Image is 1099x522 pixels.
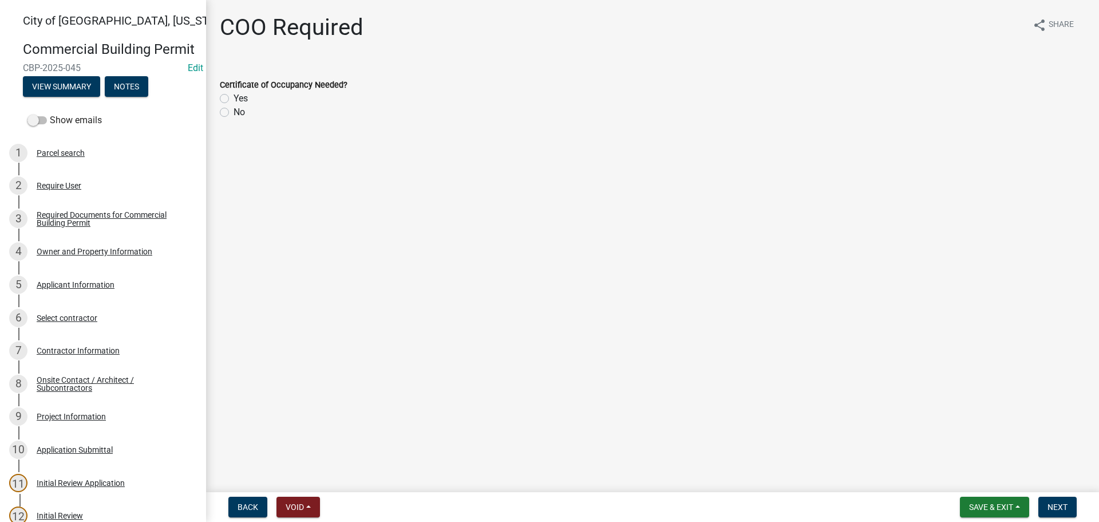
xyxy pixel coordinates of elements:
[37,149,85,157] div: Parcel search
[9,276,27,294] div: 5
[37,512,83,520] div: Initial Review
[9,144,27,162] div: 1
[1023,14,1083,36] button: shareShare
[9,375,27,393] div: 8
[37,376,188,392] div: Onsite Contact / Architect / Subcontractors
[23,83,100,92] wm-modal-confirm: Summary
[9,342,27,360] div: 7
[23,76,100,97] button: View Summary
[37,182,81,190] div: Require User
[9,210,27,228] div: 3
[37,413,106,421] div: Project Information
[969,503,1013,512] span: Save & Exit
[23,62,183,73] span: CBP-2025-045
[9,309,27,327] div: 6
[1033,18,1046,32] i: share
[9,407,27,426] div: 9
[37,211,188,227] div: Required Documents for Commercial Building Permit
[9,242,27,261] div: 4
[188,62,203,73] wm-modal-confirm: Edit Application Number
[37,281,114,289] div: Applicant Information
[105,83,148,92] wm-modal-confirm: Notes
[9,176,27,195] div: 2
[37,248,152,256] div: Owner and Property Information
[220,81,347,89] label: Certificate of Occupancy Needed?
[1038,497,1077,517] button: Next
[220,14,363,41] h1: COO Required
[23,14,231,28] span: City of [GEOGRAPHIC_DATA], [US_STATE]
[1047,503,1068,512] span: Next
[37,446,113,454] div: Application Submittal
[37,479,125,487] div: Initial Review Application
[105,76,148,97] button: Notes
[9,474,27,492] div: 11
[234,92,248,105] label: Yes
[234,105,245,119] label: No
[37,347,120,355] div: Contractor Information
[276,497,320,517] button: Void
[960,497,1029,517] button: Save & Exit
[286,503,304,512] span: Void
[238,503,258,512] span: Back
[27,113,102,127] label: Show emails
[1049,18,1074,32] span: Share
[228,497,267,517] button: Back
[23,41,197,58] h4: Commercial Building Permit
[188,62,203,73] a: Edit
[37,314,97,322] div: Select contractor
[9,441,27,459] div: 10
